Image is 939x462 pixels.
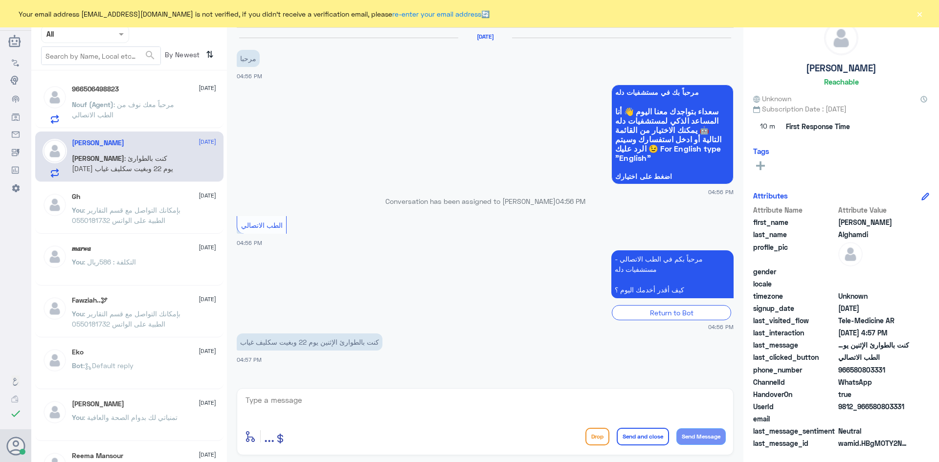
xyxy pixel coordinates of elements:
[676,428,726,445] button: Send Message
[6,437,25,455] button: Avatar
[72,154,124,162] span: [PERSON_NAME]
[264,427,274,445] span: ...
[19,9,490,19] span: Your email address [EMAIL_ADDRESS][DOMAIN_NAME] is not verified, if you didn't receive a verifica...
[753,229,836,240] span: last_name
[838,426,909,436] span: 0
[753,118,782,135] span: 10 m
[753,104,929,114] span: Subscription Date : [DATE]
[753,279,836,289] span: locale
[753,93,791,104] span: Unknown
[43,244,67,269] img: defaultAdmin.png
[708,323,734,331] span: 04:56 PM
[237,73,262,79] span: 04:56 PM
[199,137,216,146] span: [DATE]
[825,22,858,55] img: defaultAdmin.png
[753,217,836,227] span: first_name
[753,426,836,436] span: last_message_sentiment
[264,425,274,447] button: ...
[199,295,216,304] span: [DATE]
[753,414,836,424] span: email
[753,365,836,375] span: phone_number
[617,428,669,445] button: Send and close
[612,305,731,320] div: Return to Bot
[241,221,283,229] span: الطب الاتصالي
[72,244,91,253] h5: 𝒎𝒂𝒓𝒘𝒂
[43,139,67,163] img: defaultAdmin.png
[144,47,156,64] button: search
[753,303,836,313] span: signup_date
[824,77,859,86] h6: Reachable
[43,85,67,110] img: defaultAdmin.png
[83,361,134,370] span: : Default reply
[72,296,108,305] h5: Fawziah..🕊
[708,188,734,196] span: 04:56 PM
[237,196,734,206] p: Conversation has been assigned to [PERSON_NAME]
[838,291,909,301] span: Unknown
[615,173,730,180] span: اضغط على اختيارك
[838,242,863,266] img: defaultAdmin.png
[72,400,124,408] h5: Mohammed ALRASHED
[199,450,216,459] span: [DATE]
[199,398,216,407] span: [DATE]
[838,352,909,362] span: الطب الاتصالي
[753,328,836,338] span: last_interaction
[199,84,216,92] span: [DATE]
[72,452,123,460] h5: Reema Mansour
[753,147,769,155] h6: Tags
[72,193,80,201] h5: Gh
[806,63,876,74] h5: [PERSON_NAME]
[72,100,113,109] span: Nouf (Agent)
[161,46,202,66] span: By Newest
[237,333,382,351] p: 25/9/2025, 4:57 PM
[753,266,836,277] span: gender
[753,191,788,200] h6: Attributes
[199,191,216,200] span: [DATE]
[72,85,119,93] h5: 966506498823
[753,291,836,301] span: timezone
[838,340,909,350] span: كنت بالطوارئ الإثنين يوم 22 وبغيت سكليف غياب
[10,408,22,419] i: check
[392,10,481,18] a: re-enter your email address
[611,250,734,298] p: 25/9/2025, 4:56 PM
[753,340,836,350] span: last_message
[838,229,909,240] span: Alghamdi
[43,193,67,217] img: defaultAdmin.png
[753,315,836,326] span: last_visited_flow
[458,33,512,40] h6: [DATE]
[237,50,260,67] p: 25/9/2025, 4:56 PM
[199,243,216,252] span: [DATE]
[753,242,836,264] span: profile_pic
[237,240,262,246] span: 04:56 PM
[72,206,180,224] span: : بإمكانك التواصل مع قسم التقارير الطبية على الواتس 0550181732
[42,47,160,65] input: Search by Name, Local etc…
[72,413,84,421] span: You
[72,206,84,214] span: You
[43,296,67,321] img: defaultAdmin.png
[838,266,909,277] span: null
[72,348,84,356] h5: Eko
[838,401,909,412] span: 9812_966580803331
[615,107,730,162] span: سعداء بتواجدك معنا اليوم 👋 أنا المساعد الذكي لمستشفيات دله 🤖 يمكنك الاختيار من القائمة التالية أو...
[915,9,924,19] button: ×
[838,303,909,313] span: 2025-09-25T13:56:07.727Z
[72,258,84,266] span: You
[585,428,609,445] button: Drop
[838,438,909,448] span: wamid.HBgMOTY2NTgwODAzMzMxFQIAEhgUM0FDMzBBMzk0MkUxMjlBREZEMUMA
[753,352,836,362] span: last_clicked_button
[838,414,909,424] span: null
[43,400,67,424] img: defaultAdmin.png
[753,401,836,412] span: UserId
[838,279,909,289] span: null
[556,197,585,205] span: 04:56 PM
[206,46,214,63] i: ⇅
[838,365,909,375] span: 966580803331
[72,361,83,370] span: Bot
[84,413,178,421] span: : تمنياتي لك بدوام الصحة والعافية
[84,258,136,266] span: : التكلفة : 586ريال
[615,88,730,96] span: مرحباً بك في مستشفيات دله
[144,49,156,61] span: search
[753,205,836,215] span: Attribute Name
[237,356,262,363] span: 04:57 PM
[72,309,180,328] span: : بإمكانك التواصل مع قسم التقارير الطبية على الواتس 0550181732
[753,389,836,399] span: HandoverOn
